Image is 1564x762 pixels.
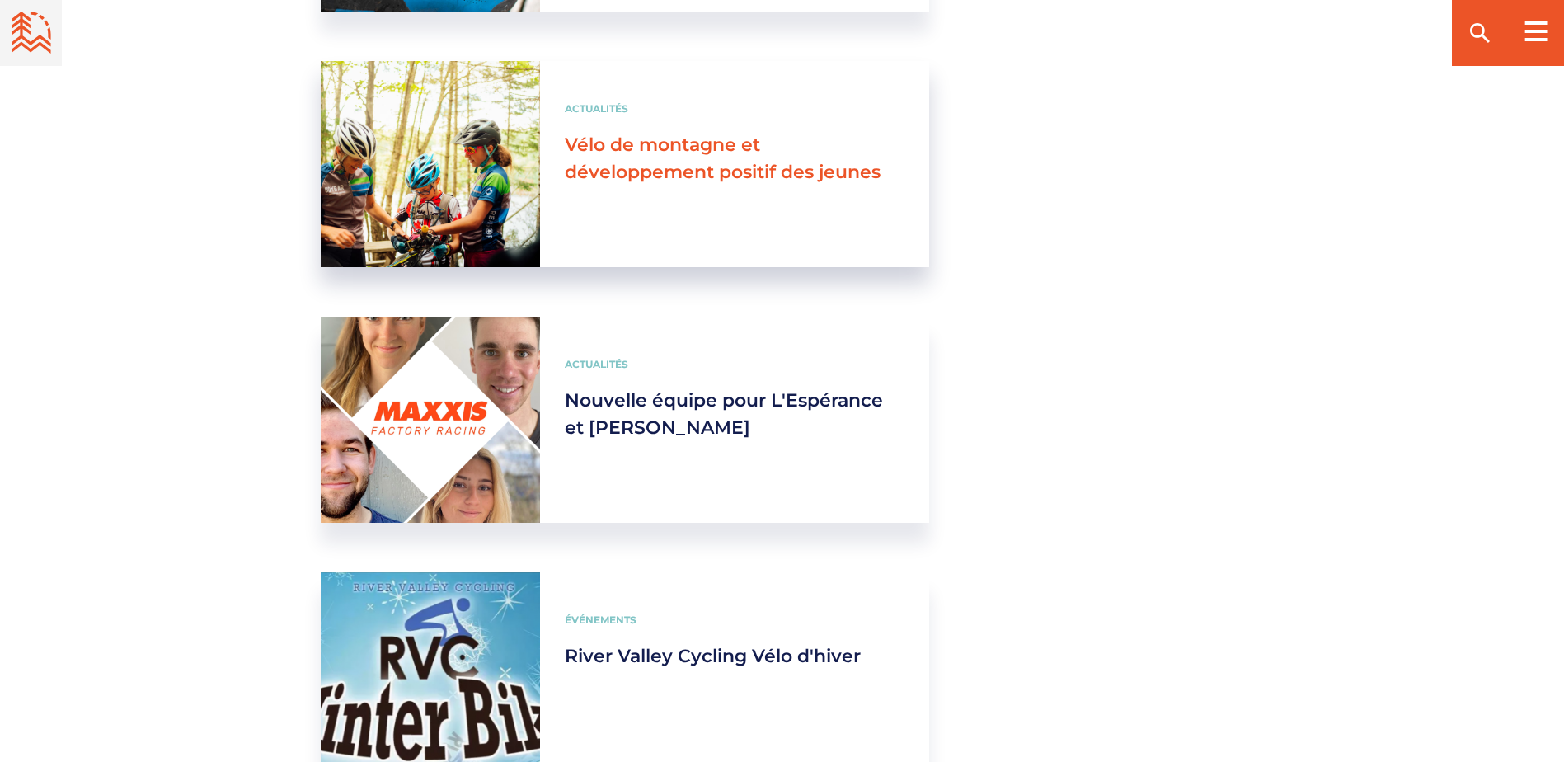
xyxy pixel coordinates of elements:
a: Nouvelle équipe pour L'Espérance et [PERSON_NAME] [565,389,883,439]
a: Vélo de montagne et développement positif des jeunes [565,134,881,183]
a: Actualités [565,358,628,370]
a: Actualités [565,102,628,115]
img: mtba développement positif des jeunes [321,61,540,267]
a: River Valley Cycling Vélo d'hiver [565,645,861,667]
ion-icon: search [1467,20,1493,46]
a: Événements [565,614,636,626]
